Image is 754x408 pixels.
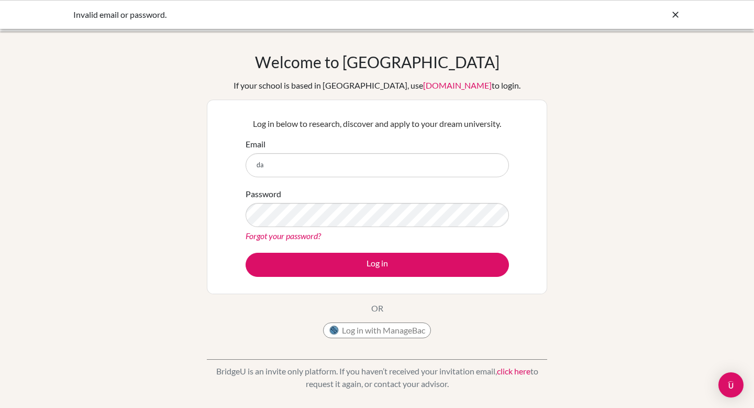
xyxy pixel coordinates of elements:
[246,138,265,151] label: Email
[246,188,281,200] label: Password
[246,253,509,277] button: Log in
[718,372,744,398] div: Open Intercom Messenger
[497,366,530,376] a: click here
[207,365,547,390] p: BridgeU is an invite only platform. If you haven’t received your invitation email, to request it ...
[323,323,431,338] button: Log in with ManageBac
[255,52,500,71] h1: Welcome to [GEOGRAPHIC_DATA]
[246,231,321,241] a: Forgot your password?
[234,79,520,92] div: If your school is based in [GEOGRAPHIC_DATA], use to login.
[73,8,524,21] div: Invalid email or password.
[371,302,383,315] p: OR
[423,80,492,90] a: [DOMAIN_NAME]
[246,117,509,130] p: Log in below to research, discover and apply to your dream university.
